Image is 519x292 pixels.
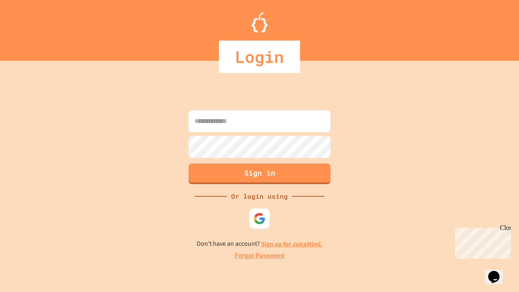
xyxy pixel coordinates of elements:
a: Forgot Password [235,251,284,261]
p: Don't have an account? [197,239,323,249]
iframe: chat widget [452,224,511,259]
div: Or login using [227,191,292,201]
iframe: chat widget [485,260,511,284]
a: Sign up for JuiceMind. [261,240,323,248]
img: google-icon.svg [253,213,266,225]
div: Chat with us now!Close [3,3,56,52]
button: Sign in [189,163,330,184]
div: Login [219,41,300,73]
img: Logo.svg [251,12,268,32]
